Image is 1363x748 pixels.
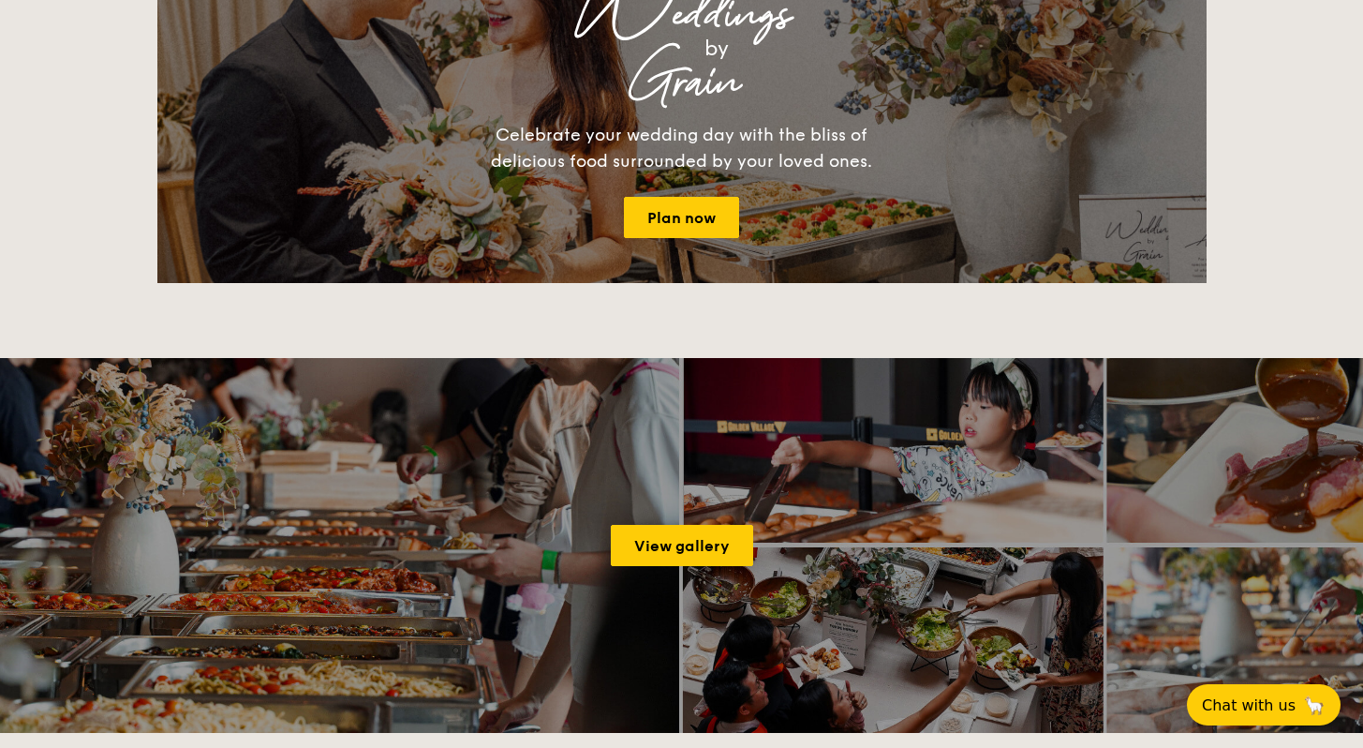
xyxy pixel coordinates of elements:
[1303,695,1326,716] span: 🦙
[471,122,893,174] div: Celebrate your wedding day with the bliss of delicious food surrounded by your loved ones.
[624,197,739,238] a: Plan now
[1187,684,1341,726] button: Chat with us🦙
[611,525,753,566] a: View gallery
[392,32,1042,66] div: by
[322,66,1042,99] div: Grain
[1202,696,1296,714] span: Chat with us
